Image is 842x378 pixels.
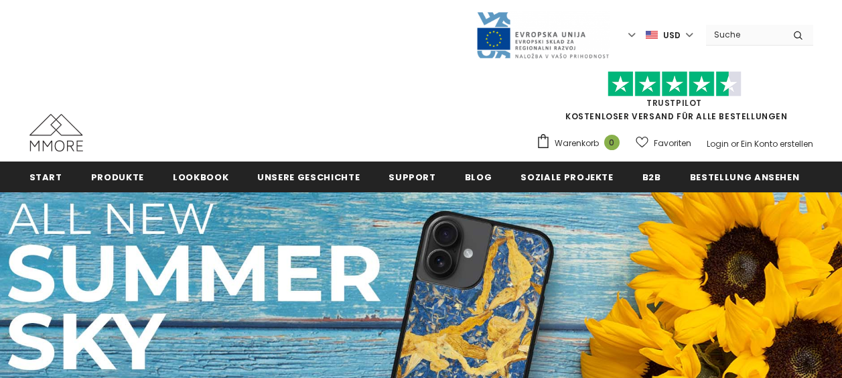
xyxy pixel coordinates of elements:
a: Favoriten [636,131,691,155]
span: Support [389,171,436,184]
img: Vertrauen Sie Pilot Stars [608,71,742,97]
a: Login [707,138,729,149]
img: MMORE Cases [29,114,83,151]
span: Warenkorb [555,137,599,150]
a: Bestellung ansehen [690,162,800,192]
a: Javni Razpis [476,29,610,40]
span: Unsere Geschichte [257,171,360,184]
span: Lookbook [173,171,228,184]
a: B2B [642,162,661,192]
input: Search Site [706,25,783,44]
a: Trustpilot [646,97,702,109]
span: Blog [465,171,492,184]
img: Javni Razpis [476,11,610,60]
span: 0 [604,135,620,150]
span: Produkte [91,171,144,184]
img: USD [646,29,658,41]
a: Support [389,162,436,192]
span: Start [29,171,62,184]
span: Soziale Projekte [520,171,613,184]
a: Warenkorb 0 [536,133,626,153]
span: Bestellung ansehen [690,171,800,184]
span: Favoriten [654,137,691,150]
span: B2B [642,171,661,184]
a: Blog [465,162,492,192]
span: KOSTENLOSER VERSAND FÜR ALLE BESTELLUNGEN [536,77,813,122]
a: Ein Konto erstellen [741,138,813,149]
span: or [731,138,739,149]
a: Lookbook [173,162,228,192]
span: USD [663,29,681,42]
a: Produkte [91,162,144,192]
a: Unsere Geschichte [257,162,360,192]
a: Soziale Projekte [520,162,613,192]
a: Start [29,162,62,192]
